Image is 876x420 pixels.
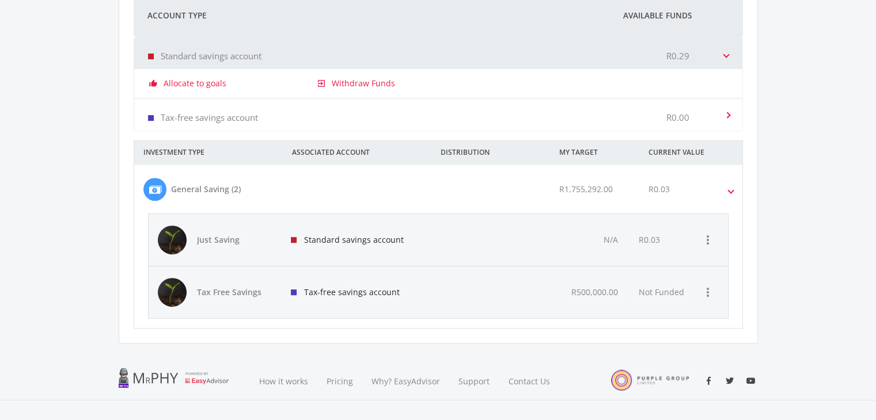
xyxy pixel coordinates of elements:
[603,234,617,245] span: N/A
[449,362,499,400] a: Support
[332,78,395,89] a: Withdraw Funds
[571,287,617,297] span: R500,000.00
[666,112,689,123] p: R0.00
[701,285,715,299] i: more_vert
[649,183,670,195] div: R0.03
[134,141,283,164] div: INVESTMENT TYPE
[197,234,278,246] span: Just Saving
[282,214,433,266] div: Standard savings account
[623,10,692,21] span: Available Funds
[499,362,560,400] a: Contact Us
[134,213,742,328] div: General Saving (2) R1,755,292.00 R0.03
[134,99,742,131] mat-expansion-panel-header: Tax-free savings account R0.00
[134,69,742,98] div: Standard savings account R0.29
[134,165,742,213] mat-expansion-panel-header: General Saving (2) R1,755,292.00 R0.03
[311,79,332,88] i: exit_to_app
[197,287,278,298] span: Tax Free Savings
[362,362,449,400] a: Why? EasyAdvisor
[696,281,719,304] button: more_vert
[317,362,362,400] a: Pricing
[147,9,207,22] span: Account Type
[250,362,317,400] a: How it works
[282,266,433,318] div: Tax-free savings account
[171,183,241,195] div: General Saving (2)
[143,79,164,88] i: thumb_up_alt
[696,228,719,251] button: more_vert
[164,78,226,89] a: Allocate to goals
[666,50,689,62] p: R0.29
[161,50,261,62] p: Standard savings account
[701,233,715,247] i: more_vert
[283,141,431,164] div: ASSOCIATED ACCOUNT
[638,234,659,246] div: R0.03
[559,184,613,194] span: R1,755,292.00
[639,141,758,164] div: CURRENT VALUE
[161,112,258,123] p: Tax-free savings account
[638,287,684,297] span: Not Funded
[134,37,743,131] div: Your Available Funds i Account Type Available Funds
[431,141,550,164] div: DISTRIBUTION
[134,37,742,69] mat-expansion-panel-header: Standard savings account R0.29
[550,141,639,164] div: MY TARGET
